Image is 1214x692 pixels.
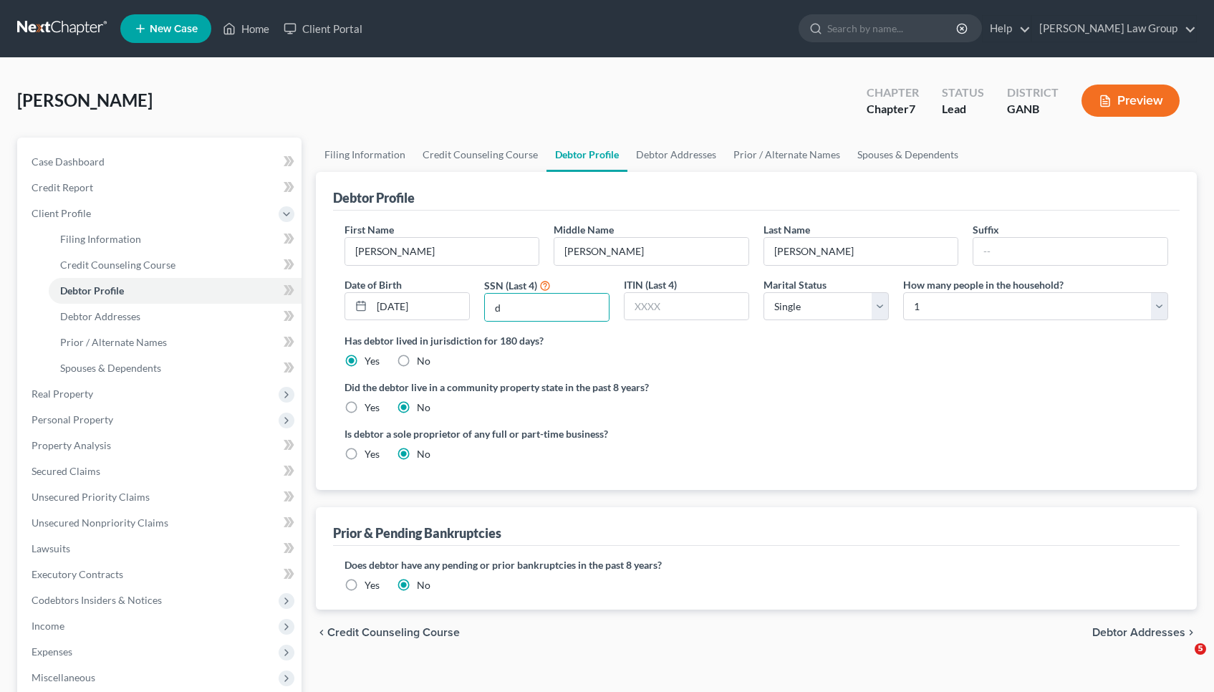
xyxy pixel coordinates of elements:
[345,333,1168,348] label: Has debtor lived in jurisdiction for 180 days?
[1185,627,1197,638] i: chevron_right
[49,278,302,304] a: Debtor Profile
[32,594,162,606] span: Codebtors Insiders & Notices
[49,355,302,381] a: Spouses & Dependents
[827,15,958,42] input: Search by name...
[764,238,958,265] input: --
[49,304,302,330] a: Debtor Addresses
[216,16,276,42] a: Home
[32,181,93,193] span: Credit Report
[1092,627,1197,638] button: Debtor Addresses chevron_right
[554,238,748,265] input: M.I
[32,542,70,554] span: Lawsuits
[327,627,460,638] span: Credit Counseling Course
[150,24,198,34] span: New Case
[316,138,414,172] a: Filing Information
[32,439,111,451] span: Property Analysis
[32,645,72,658] span: Expenses
[1032,16,1196,42] a: [PERSON_NAME] Law Group
[32,671,95,683] span: Miscellaneous
[625,293,748,320] input: XXXX
[345,380,1168,395] label: Did the debtor live in a community property state in the past 8 years?
[345,238,539,265] input: --
[417,354,430,368] label: No
[372,293,469,320] input: MM/DD/YYYY
[414,138,546,172] a: Credit Counseling Course
[49,226,302,252] a: Filing Information
[345,426,749,441] label: Is debtor a sole proprietor of any full or part-time business?
[485,294,609,321] input: XXXX
[942,101,984,117] div: Lead
[20,562,302,587] a: Executory Contracts
[17,90,153,110] span: [PERSON_NAME]
[903,277,1064,292] label: How many people in the household?
[49,330,302,355] a: Prior / Alternate Names
[20,458,302,484] a: Secured Claims
[365,400,380,415] label: Yes
[546,138,627,172] a: Debtor Profile
[417,447,430,461] label: No
[20,484,302,510] a: Unsecured Priority Claims
[32,491,150,503] span: Unsecured Priority Claims
[60,362,161,374] span: Spouses & Dependents
[316,627,327,638] i: chevron_left
[983,16,1031,42] a: Help
[60,310,140,322] span: Debtor Addresses
[333,524,501,542] div: Prior & Pending Bankruptcies
[20,175,302,201] a: Credit Report
[417,578,430,592] label: No
[365,354,380,368] label: Yes
[909,102,915,115] span: 7
[627,138,725,172] a: Debtor Addresses
[345,557,1168,572] label: Does debtor have any pending or prior bankruptcies in the past 8 years?
[32,568,123,580] span: Executory Contracts
[49,252,302,278] a: Credit Counseling Course
[32,207,91,219] span: Client Profile
[725,138,849,172] a: Prior / Alternate Names
[1092,627,1185,638] span: Debtor Addresses
[20,510,302,536] a: Unsecured Nonpriority Claims
[60,233,141,245] span: Filing Information
[345,222,394,237] label: First Name
[316,627,460,638] button: chevron_left Credit Counseling Course
[60,336,167,348] span: Prior / Alternate Names
[1165,643,1200,678] iframe: Intercom live chat
[20,536,302,562] a: Lawsuits
[554,222,614,237] label: Middle Name
[973,222,999,237] label: Suffix
[1081,85,1180,117] button: Preview
[60,259,175,271] span: Credit Counseling Course
[484,278,537,293] label: SSN (Last 4)
[345,277,402,292] label: Date of Birth
[20,433,302,458] a: Property Analysis
[32,388,93,400] span: Real Property
[32,516,168,529] span: Unsecured Nonpriority Claims
[624,277,677,292] label: ITIN (Last 4)
[20,149,302,175] a: Case Dashboard
[1195,643,1206,655] span: 5
[365,447,380,461] label: Yes
[417,400,430,415] label: No
[32,155,105,168] span: Case Dashboard
[942,85,984,101] div: Status
[276,16,370,42] a: Client Portal
[32,620,64,632] span: Income
[333,189,415,206] div: Debtor Profile
[867,101,919,117] div: Chapter
[763,277,827,292] label: Marital Status
[763,222,810,237] label: Last Name
[365,578,380,592] label: Yes
[849,138,967,172] a: Spouses & Dependents
[32,413,113,426] span: Personal Property
[60,284,124,297] span: Debtor Profile
[32,465,100,477] span: Secured Claims
[973,238,1167,265] input: --
[867,85,919,101] div: Chapter
[1007,101,1059,117] div: GANB
[1007,85,1059,101] div: District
